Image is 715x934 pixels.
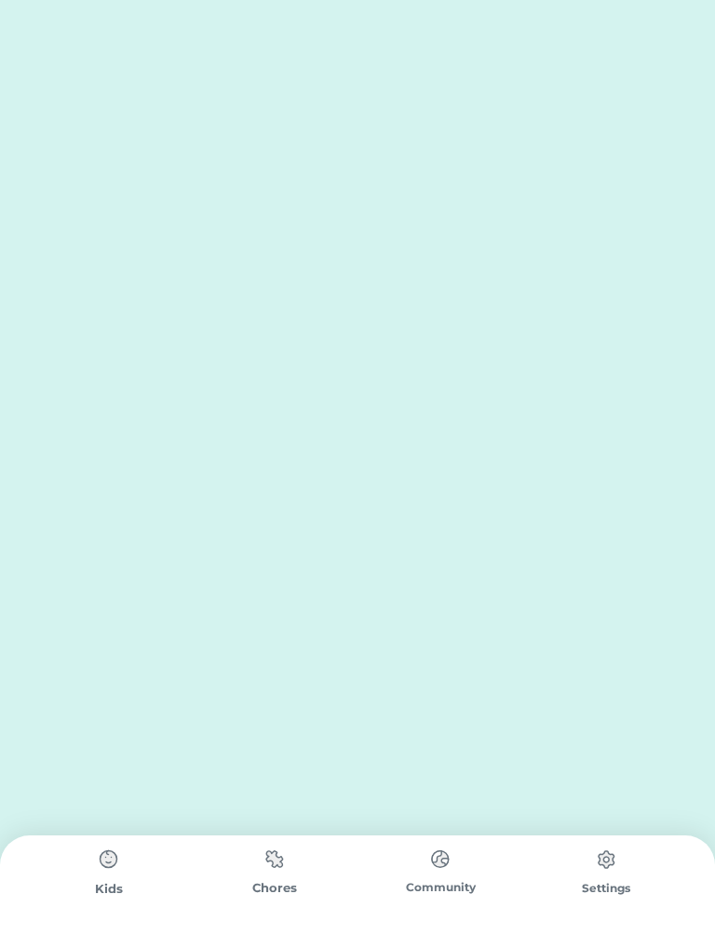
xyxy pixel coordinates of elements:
[256,841,293,877] img: type%3Dchores%2C%20state%3Ddefault.svg
[357,879,523,896] div: Community
[90,841,128,878] img: type%3Dchores%2C%20state%3Ddefault.svg
[523,880,689,897] div: Settings
[192,879,357,898] div: Chores
[26,880,192,899] div: Kids
[587,841,625,878] img: type%3Dchores%2C%20state%3Ddefault.svg
[422,841,459,877] img: type%3Dchores%2C%20state%3Ddefault.svg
